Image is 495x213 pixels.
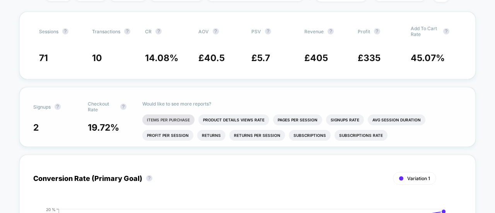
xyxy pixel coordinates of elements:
[55,104,61,110] button: ?
[335,130,387,141] li: Subscriptions Rate
[39,53,48,63] span: 71
[88,122,119,133] span: 19.72 %
[326,114,364,125] li: Signups Rate
[142,114,195,125] li: Items Per Purchase
[124,28,130,34] button: ?
[289,130,331,141] li: Subscriptions
[33,122,39,133] span: 2
[374,28,380,34] button: ?
[411,53,445,63] span: 45.07 %
[92,29,120,34] span: Transactions
[251,29,261,34] span: PSV
[407,176,430,181] span: Variation 1
[39,29,58,34] span: Sessions
[92,53,102,63] span: 10
[328,28,334,34] button: ?
[155,28,162,34] button: ?
[229,130,285,141] li: Returns Per Session
[88,101,116,112] span: Checkout Rate
[368,114,425,125] li: Avg Session Duration
[146,175,152,181] button: ?
[304,53,328,63] span: £
[251,53,270,63] span: £
[257,53,270,63] span: 5.7
[411,26,439,37] span: Add To Cart Rate
[198,53,225,63] span: £
[145,29,152,34] span: CR
[198,114,269,125] li: Product Details Views Rate
[364,53,381,63] span: 335
[46,207,56,212] tspan: 20 %
[265,28,271,34] button: ?
[358,53,381,63] span: £
[443,28,449,34] button: ?
[62,28,68,34] button: ?
[33,104,51,110] span: Signups
[213,28,219,34] button: ?
[204,53,225,63] span: 40.5
[197,130,225,141] li: Returns
[120,104,126,110] button: ?
[198,29,209,34] span: AOV
[310,53,328,63] span: 405
[304,29,324,34] span: Revenue
[145,53,178,63] span: 14.08 %
[142,101,462,107] p: Would like to see more reports?
[142,130,193,141] li: Profit Per Session
[273,114,322,125] li: Pages Per Session
[358,29,370,34] span: Profit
